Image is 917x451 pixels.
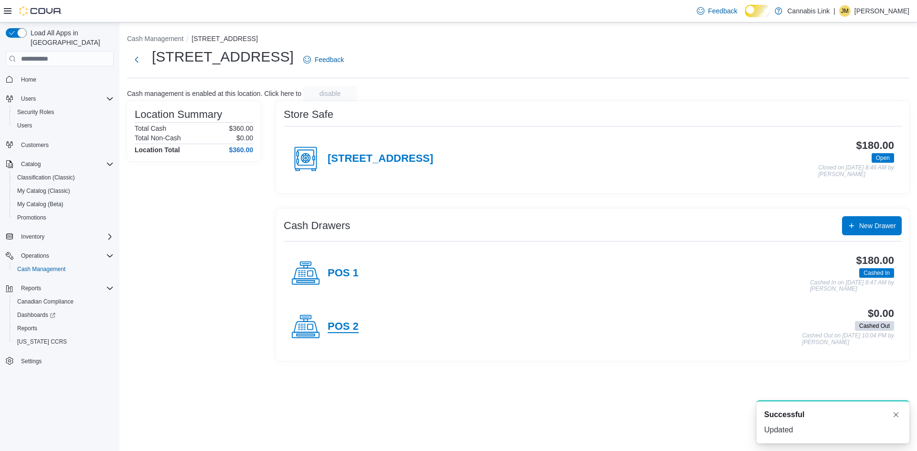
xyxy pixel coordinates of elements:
button: Catalog [17,158,44,170]
p: $0.00 [236,134,253,142]
button: Operations [2,249,117,262]
span: Reports [13,323,114,334]
span: Operations [21,252,49,260]
span: Cashed Out [859,322,890,330]
span: My Catalog (Classic) [13,185,114,197]
button: Reports [17,283,45,294]
span: Feedback [315,55,344,64]
button: Next [127,50,146,69]
h3: Cash Drawers [284,220,350,231]
a: Home [17,74,40,85]
p: [PERSON_NAME] [854,5,909,17]
span: New Drawer [859,221,896,231]
p: Cashed Out on [DATE] 10:04 PM by [PERSON_NAME] [802,333,894,346]
a: Customers [17,139,53,151]
a: Cash Management [13,263,69,275]
button: Reports [2,282,117,295]
h4: [STREET_ADDRESS] [328,153,433,165]
button: Users [2,92,117,105]
span: Open [872,153,894,163]
span: Users [21,95,36,103]
h3: $180.00 [856,255,894,266]
span: Cashed In [859,268,894,278]
button: Cash Management [10,262,117,276]
span: Load All Apps in [GEOGRAPHIC_DATA] [27,28,114,47]
span: Customers [21,141,49,149]
button: Users [10,119,117,132]
span: Customers [17,139,114,151]
span: Settings [21,357,42,365]
span: Cashed In [864,269,890,277]
button: New Drawer [842,216,902,235]
img: Cova [19,6,62,16]
div: Updated [764,424,902,436]
a: Dashboards [13,309,59,321]
button: Operations [17,250,53,262]
h6: Total Cash [135,125,166,132]
a: Dashboards [10,308,117,322]
h4: Location Total [135,146,180,154]
button: My Catalog (Classic) [10,184,117,198]
h6: Total Non-Cash [135,134,181,142]
h1: [STREET_ADDRESS] [152,47,294,66]
h3: Store Safe [284,109,333,120]
span: My Catalog (Classic) [17,187,70,195]
span: [US_STATE] CCRS [17,338,67,346]
a: Feedback [299,50,348,69]
a: My Catalog (Classic) [13,185,74,197]
button: [STREET_ADDRESS] [192,35,257,42]
p: | [833,5,835,17]
span: Washington CCRS [13,336,114,347]
span: Reports [17,283,114,294]
p: Cash management is enabled at this location. Click here to [127,90,301,97]
button: [US_STATE] CCRS [10,335,117,348]
span: Cashed Out [855,321,894,331]
button: Inventory [2,230,117,243]
button: My Catalog (Beta) [10,198,117,211]
a: Canadian Compliance [13,296,77,307]
p: $360.00 [229,125,253,132]
button: Cash Management [127,35,183,42]
div: Jewel MacDonald [839,5,851,17]
span: Home [21,76,36,84]
button: Catalog [2,157,117,171]
span: Home [17,73,114,85]
span: Catalog [21,160,41,168]
span: Cash Management [13,263,114,275]
span: Security Roles [17,108,54,116]
span: Promotions [17,214,46,221]
h3: $0.00 [868,308,894,319]
span: Dashboards [17,311,55,319]
span: Inventory [17,231,114,242]
span: Open [876,154,890,162]
span: Security Roles [13,106,114,118]
button: Reports [10,322,117,335]
a: My Catalog (Beta) [13,199,67,210]
span: My Catalog (Beta) [17,200,64,208]
button: Canadian Compliance [10,295,117,308]
a: Promotions [13,212,50,223]
h4: POS 2 [328,321,359,333]
span: My Catalog (Beta) [13,199,114,210]
h4: POS 1 [328,267,359,280]
span: Successful [764,409,804,420]
button: Security Roles [10,105,117,119]
button: Dismiss toast [890,409,902,420]
h3: Location Summary [135,109,222,120]
h4: $360.00 [229,146,253,154]
span: Canadian Compliance [17,298,74,305]
span: disable [320,89,341,98]
span: Users [13,120,114,131]
button: disable [303,86,357,101]
button: Home [2,72,117,86]
button: Classification (Classic) [10,171,117,184]
button: Settings [2,354,117,368]
a: Classification (Classic) [13,172,79,183]
a: Security Roles [13,106,58,118]
span: Classification (Classic) [17,174,75,181]
span: Inventory [21,233,44,241]
span: Cash Management [17,265,65,273]
span: Feedback [708,6,737,16]
span: Promotions [13,212,114,223]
